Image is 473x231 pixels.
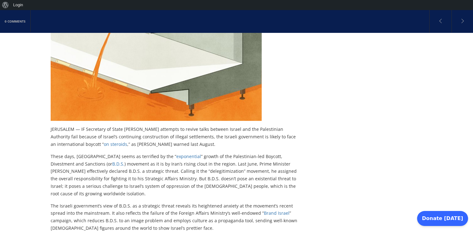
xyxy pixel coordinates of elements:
a: B.D.S. [112,161,124,167]
p: These days, [GEOGRAPHIC_DATA] seems as terrified by the “ ” growth of the Palestinian-led Boycott... [51,153,299,198]
p: JERUSALEM — IF Secretary of State [PERSON_NAME] attempts to revive talks between Israel and the P... [51,126,299,148]
a: Brand Israel [264,210,289,216]
a: on steroids [104,141,127,147]
a: exponential [176,153,201,159]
